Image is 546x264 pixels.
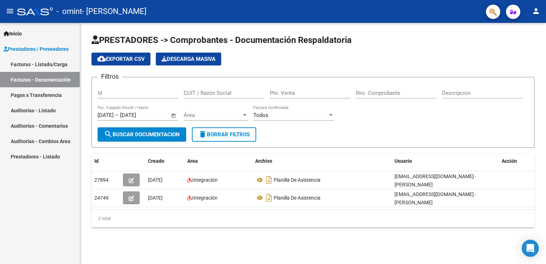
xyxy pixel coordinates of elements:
[94,158,99,164] span: Id
[192,177,218,183] span: Integración
[91,153,120,169] datatable-header-cell: Id
[502,158,517,164] span: Acción
[192,127,256,142] button: Borrar Filtros
[4,30,22,38] span: Inicio
[394,191,476,205] span: [EMAIL_ADDRESS][DOMAIN_NAME] - [PERSON_NAME]
[148,177,163,183] span: [DATE]
[6,7,14,15] mat-icon: menu
[97,54,106,63] mat-icon: cloud_download
[264,192,274,204] i: Descargar documento
[98,127,186,142] button: Buscar Documentacion
[394,158,412,164] span: Usuario
[148,158,164,164] span: Creado
[98,72,122,82] h3: Filtros
[91,210,535,228] div: 2 total
[252,153,392,169] datatable-header-cell: Archivo
[255,158,272,164] span: Archivo
[156,53,221,65] app-download-masive: Descarga masiva de comprobantes (adjuntos)
[56,4,82,19] span: - omint
[522,240,539,257] div: Open Intercom Messenger
[115,112,119,118] span: –
[198,131,250,138] span: Borrar Filtros
[192,195,218,201] span: Integración
[82,4,147,19] span: - [PERSON_NAME]
[198,130,207,138] mat-icon: delete
[264,174,274,186] i: Descargar documento
[94,177,109,183] span: 27894
[94,195,109,201] span: 24749
[253,112,268,118] span: Todos
[148,195,163,201] span: [DATE]
[91,35,352,45] span: PRESTADORES -> Comprobantes - Documentación Respaldatoria
[184,112,242,118] span: Área
[532,7,540,15] mat-icon: person
[499,153,535,169] datatable-header-cell: Acción
[120,112,155,118] input: Fecha fin
[145,153,184,169] datatable-header-cell: Creado
[274,195,321,201] span: Planilla De Asistencia
[91,53,150,65] button: Exportar CSV
[162,56,215,62] span: Descarga Masiva
[156,53,221,65] button: Descarga Masiva
[104,130,113,138] mat-icon: search
[392,153,499,169] datatable-header-cell: Usuario
[187,158,198,164] span: Area
[104,131,180,138] span: Buscar Documentacion
[98,112,114,118] input: Fecha inicio
[4,45,69,53] span: Prestadores / Proveedores
[184,153,252,169] datatable-header-cell: Area
[394,173,476,187] span: [EMAIL_ADDRESS][DOMAIN_NAME] - [PERSON_NAME]
[97,56,145,62] span: Exportar CSV
[274,177,321,183] span: Planilla De Asistencia
[170,112,178,120] button: Open calendar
